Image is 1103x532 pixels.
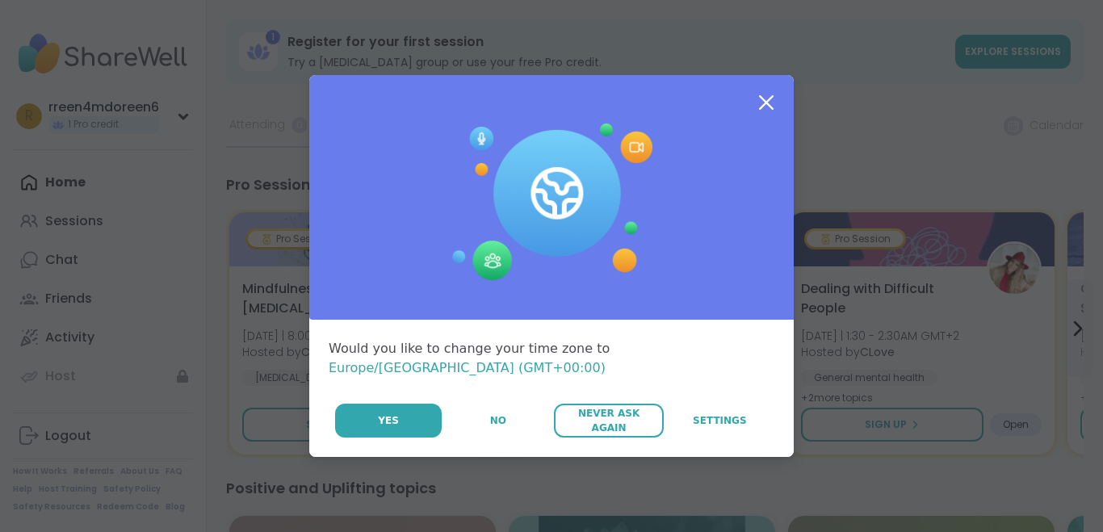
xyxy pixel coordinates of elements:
div: Would you like to change your time zone to [329,339,774,378]
span: Europe/[GEOGRAPHIC_DATA] (GMT+00:00) [329,360,606,375]
span: Settings [693,413,747,428]
a: Settings [665,404,774,438]
button: Never Ask Again [554,404,663,438]
span: No [490,413,506,428]
img: Session Experience [451,124,652,282]
span: Yes [378,413,399,428]
button: Yes [335,404,442,438]
button: No [443,404,552,438]
span: Never Ask Again [562,406,655,435]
